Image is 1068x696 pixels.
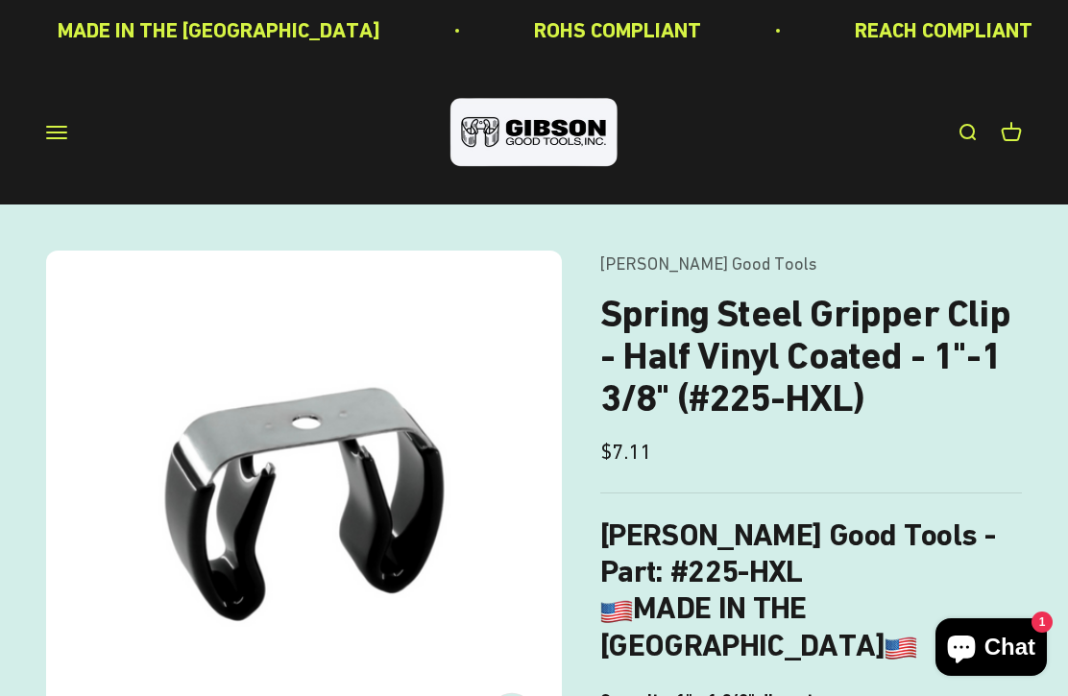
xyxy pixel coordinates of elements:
[600,293,1022,420] h1: Spring Steel Gripper Clip - Half Vinyl Coated - 1"-1 3/8" (#225-HXL)
[600,589,917,662] b: MADE IN THE [GEOGRAPHIC_DATA]
[655,553,803,589] b: : #225-HXL
[594,13,771,47] p: REACH COMPLIANT
[600,516,995,589] b: [PERSON_NAME] Good Tools -
[600,553,655,589] span: Part
[273,13,440,47] p: ROHS COMPLIANT
[600,253,816,274] a: [PERSON_NAME] Good Tools
[600,435,651,468] sale-price: $7.11
[930,618,1053,681] inbox-online-store-chat: Shopify online store chat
